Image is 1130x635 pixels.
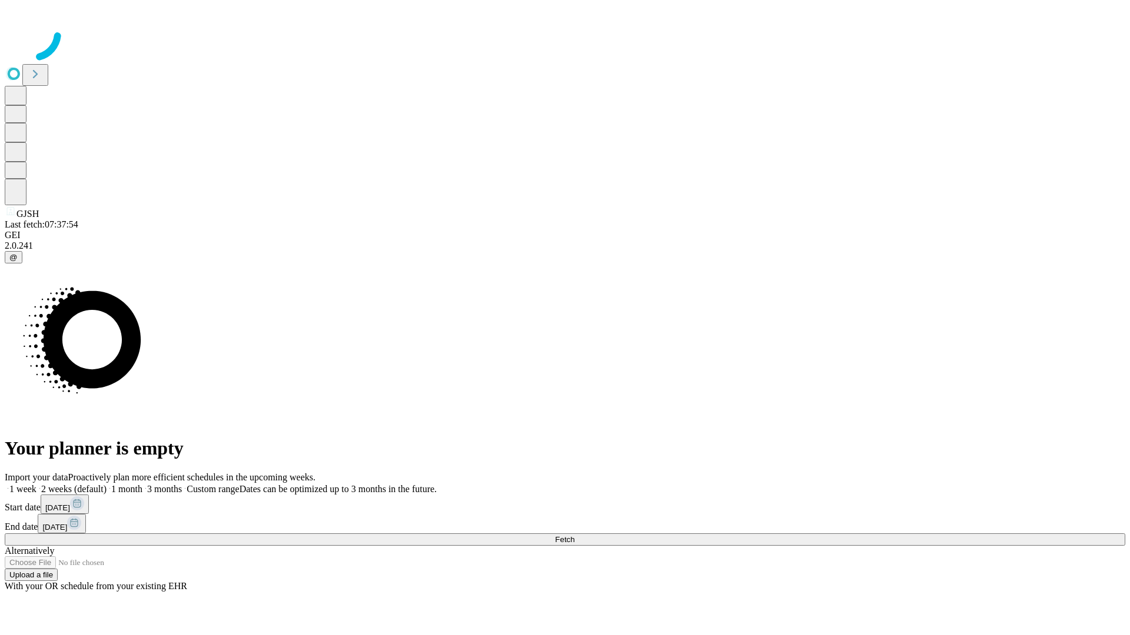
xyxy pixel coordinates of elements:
[5,533,1125,546] button: Fetch
[5,230,1125,240] div: GEI
[41,494,89,514] button: [DATE]
[9,253,18,262] span: @
[5,514,1125,533] div: End date
[38,514,86,533] button: [DATE]
[45,503,70,512] span: [DATE]
[5,437,1125,459] h1: Your planner is empty
[41,484,107,494] span: 2 weeks (default)
[42,523,67,532] span: [DATE]
[5,251,22,263] button: @
[68,472,315,482] span: Proactively plan more efficient schedules in the upcoming weeks.
[5,546,54,556] span: Alternatively
[187,484,239,494] span: Custom range
[147,484,182,494] span: 3 months
[5,472,68,482] span: Import your data
[240,484,437,494] span: Dates can be optimized up to 3 months in the future.
[5,494,1125,514] div: Start date
[9,484,36,494] span: 1 week
[555,535,574,544] span: Fetch
[111,484,142,494] span: 1 month
[16,209,39,219] span: GJSH
[5,581,187,591] span: With your OR schedule from your existing EHR
[5,219,78,229] span: Last fetch: 07:37:54
[5,569,58,581] button: Upload a file
[5,240,1125,251] div: 2.0.241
